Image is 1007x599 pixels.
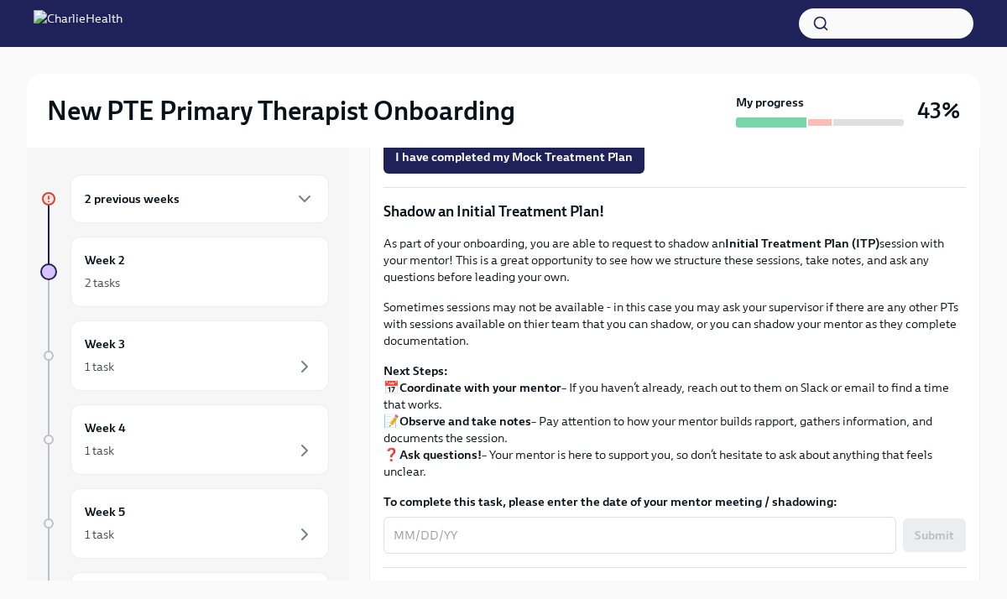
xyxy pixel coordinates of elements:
strong: Next Steps: [383,363,448,378]
h6: Week 5 [85,503,125,521]
a: Week 51 task [40,488,329,559]
h6: Week 2 [85,251,125,269]
div: 1 task [85,358,114,375]
h2: New PTE Primary Therapist Onboarding [47,94,515,128]
a: Week 22 tasks [40,237,329,307]
div: 2 previous weeks [70,174,329,223]
p: Sometimes sessions may not be available - in this case you may ask your supervisor if there are a... [383,299,966,349]
strong: Ask questions! [399,447,482,462]
strong: Initial Treatment Plan (ITP) [725,236,879,251]
p: As part of your onboarding, you are able to request to shadow an session with your mentor! This i... [383,235,966,285]
h6: Week 4 [85,419,126,437]
p: 📅 – If you haven’t already, reach out to them on Slack or email to find a time that works. 📝 – Pa... [383,362,966,480]
div: 1 task [85,526,114,543]
strong: Coordinate with your mentor [399,380,561,395]
h6: 2 previous weeks [85,190,180,208]
a: Week 31 task [40,320,329,391]
div: 2 tasks [85,274,120,291]
p: Shadow an Initial Treatment Plan! [383,201,966,221]
div: 1 task [85,442,114,459]
button: I have completed my Mock Treatment Plan [383,140,644,174]
label: To complete this task, please enter the date of your mentor meeting / shadowing: [383,493,966,510]
strong: My progress [736,94,804,111]
h3: 43% [917,96,960,126]
a: Week 41 task [40,404,329,475]
strong: Observe and take notes [399,414,531,429]
span: I have completed my Mock Treatment Plan [395,148,633,165]
img: CharlieHealth [34,10,123,37]
h6: Week 3 [85,335,125,353]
